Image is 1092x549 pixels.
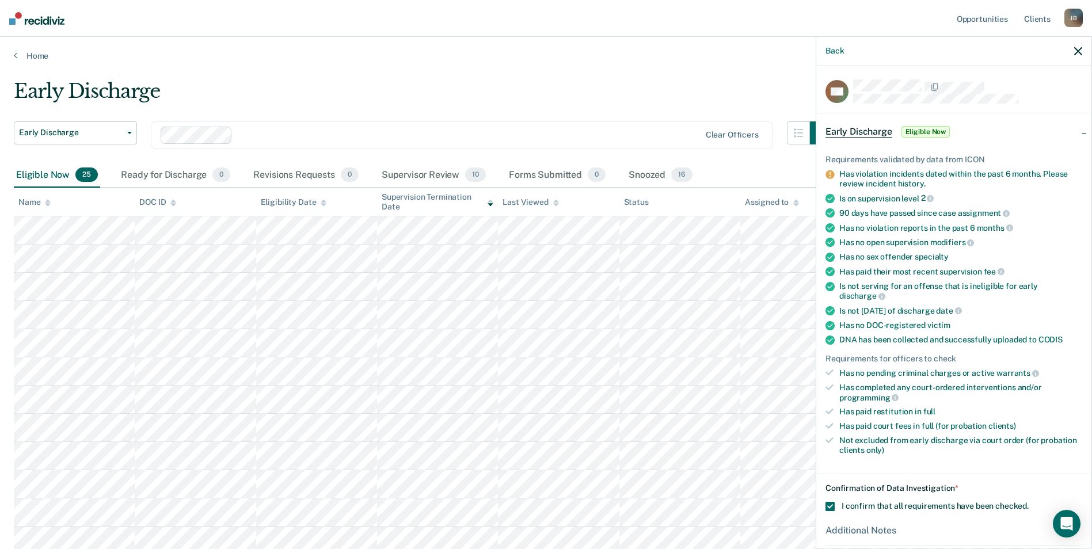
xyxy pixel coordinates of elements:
[839,208,1082,218] div: 90 days have passed since case
[9,12,64,25] img: Recidiviz
[921,193,934,203] span: 2
[842,501,1029,510] span: I confirm that all requirements have been checked.
[839,436,1082,455] div: Not excluded from early discharge via court order (for probation clients
[839,407,1082,417] div: Has paid restitution in
[251,163,360,188] div: Revisions Requests
[1053,510,1080,537] div: Open Intercom Messenger
[996,368,1039,378] span: warrants
[212,167,230,182] span: 0
[923,407,935,416] span: full
[839,306,1082,316] div: Is not [DATE] of discharge
[825,126,892,138] span: Early Discharge
[671,167,693,182] span: 16
[839,321,1082,330] div: Has no DOC-registered
[1038,335,1063,344] span: CODIS
[825,46,844,56] button: Back
[507,163,608,188] div: Forms Submitted
[901,126,950,138] span: Eligible Now
[825,525,1082,536] div: Additional Notes
[1064,9,1083,27] div: J B
[261,197,327,207] div: Eligibility Date
[839,252,1082,262] div: Has no sex offender
[825,483,1082,493] div: Confirmation of Data Investigation
[839,193,1082,204] div: Is on supervision level
[139,197,176,207] div: DOC ID
[503,197,558,207] div: Last Viewed
[825,155,1082,165] div: Requirements validated by data from ICON
[839,169,1082,189] div: Has violation incidents dated within the past 6 months. Please review incident history.
[14,51,1078,61] a: Home
[18,197,51,207] div: Name
[382,192,493,212] div: Supervision Termination Date
[341,167,359,182] span: 0
[839,368,1082,378] div: Has no pending criminal charges or active
[958,208,1010,218] span: assignment
[745,197,799,207] div: Assigned to
[839,237,1082,247] div: Has no open supervision
[706,130,759,140] div: Clear officers
[588,167,606,182] span: 0
[75,167,98,182] span: 25
[839,393,899,402] span: programming
[915,252,949,261] span: specialty
[984,267,1005,276] span: fee
[379,163,488,188] div: Supervisor Review
[866,445,884,455] span: only)
[977,223,1013,232] span: months
[14,163,100,188] div: Eligible Now
[839,383,1082,402] div: Has completed any court-ordered interventions and/or
[839,281,1082,301] div: Is not serving for an offense that is ineligible for early
[839,421,1082,431] div: Has paid court fees in full (for probation
[825,354,1082,364] div: Requirements for officers to check
[839,266,1082,277] div: Has paid their most recent supervision
[19,128,123,138] span: Early Discharge
[624,197,649,207] div: Status
[465,167,486,182] span: 10
[626,163,695,188] div: Snoozed
[839,223,1082,233] div: Has no violation reports in the past 6
[839,291,885,300] span: discharge
[927,321,950,330] span: victim
[839,335,1082,345] div: DNA has been collected and successfully uploaded to
[119,163,233,188] div: Ready for Discharge
[988,421,1016,430] span: clients)
[816,113,1091,150] div: Early DischargeEligible Now
[930,238,975,247] span: modifiers
[14,79,833,112] div: Early Discharge
[936,306,961,315] span: date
